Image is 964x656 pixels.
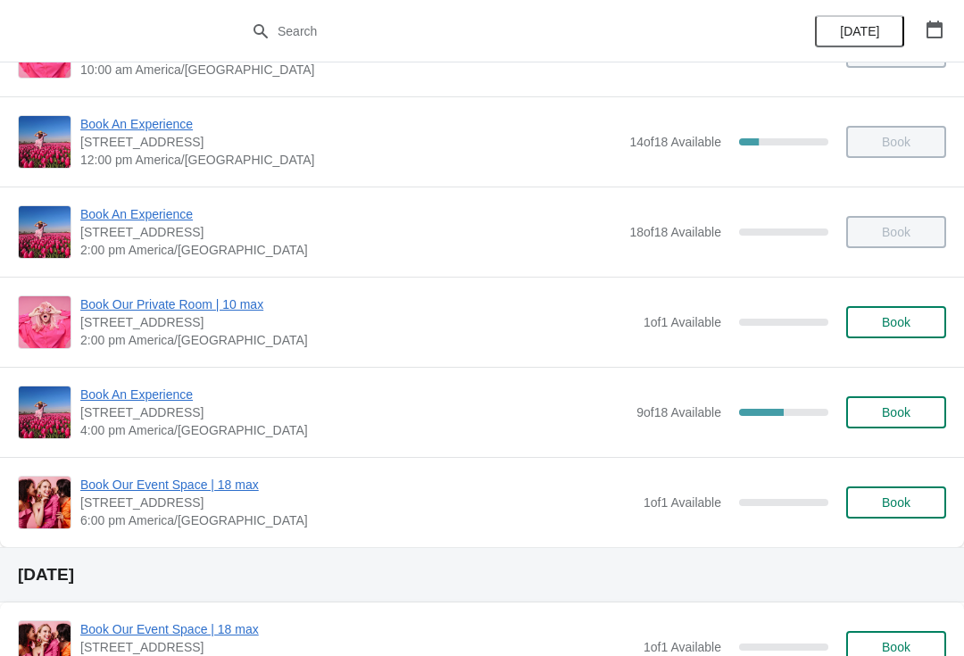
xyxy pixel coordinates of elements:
[644,495,721,510] span: 1 of 1 Available
[80,61,635,79] span: 10:00 am America/[GEOGRAPHIC_DATA]
[644,315,721,329] span: 1 of 1 Available
[80,403,627,421] span: [STREET_ADDRESS]
[815,15,904,47] button: [DATE]
[18,566,946,584] h2: [DATE]
[19,206,71,258] img: Book An Experience | 1815 North Milwaukee Avenue, Chicago, IL, USA | 2:00 pm America/Chicago
[80,476,635,494] span: Book Our Event Space | 18 max
[19,116,71,168] img: Book An Experience | 1815 North Milwaukee Avenue, Chicago, IL, USA | 12:00 pm America/Chicago
[80,313,635,331] span: [STREET_ADDRESS]
[80,386,627,403] span: Book An Experience
[80,421,627,439] span: 4:00 pm America/[GEOGRAPHIC_DATA]
[882,315,910,329] span: Book
[19,477,71,528] img: Book Our Event Space | 18 max | 1815 N. Milwaukee Ave., Chicago, IL 60647 | 6:00 pm America/Chicago
[80,223,620,241] span: [STREET_ADDRESS]
[80,241,620,259] span: 2:00 pm America/[GEOGRAPHIC_DATA]
[80,331,635,349] span: 2:00 pm America/[GEOGRAPHIC_DATA]
[636,405,721,419] span: 9 of 18 Available
[80,151,620,169] span: 12:00 pm America/[GEOGRAPHIC_DATA]
[882,495,910,510] span: Book
[80,638,635,656] span: [STREET_ADDRESS]
[19,386,71,438] img: Book An Experience | 1815 North Milwaukee Avenue, Chicago, IL, USA | 4:00 pm America/Chicago
[80,494,635,511] span: [STREET_ADDRESS]
[80,620,635,638] span: Book Our Event Space | 18 max
[882,405,910,419] span: Book
[644,640,721,654] span: 1 of 1 Available
[840,24,879,38] span: [DATE]
[80,115,620,133] span: Book An Experience
[882,640,910,654] span: Book
[846,486,946,519] button: Book
[19,296,71,348] img: Book Our Private Room | 10 max | 1815 N. Milwaukee Ave., Chicago, IL 60647 | 2:00 pm America/Chicago
[629,225,721,239] span: 18 of 18 Available
[80,133,620,151] span: [STREET_ADDRESS]
[80,295,635,313] span: Book Our Private Room | 10 max
[80,511,635,529] span: 6:00 pm America/[GEOGRAPHIC_DATA]
[80,205,620,223] span: Book An Experience
[629,135,721,149] span: 14 of 18 Available
[277,15,723,47] input: Search
[846,306,946,338] button: Book
[846,396,946,428] button: Book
